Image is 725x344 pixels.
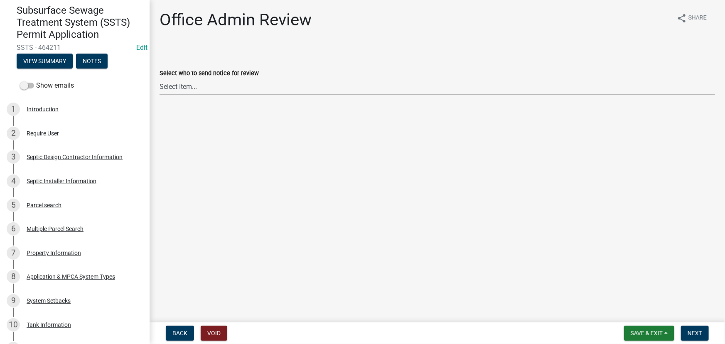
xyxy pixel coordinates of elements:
[27,130,59,136] div: Require User
[7,246,20,260] div: 7
[7,222,20,236] div: 6
[172,330,187,337] span: Back
[17,5,143,40] h4: Subsurface Sewage Treatment System (SSTS) Permit Application
[7,270,20,283] div: 8
[688,330,702,337] span: Next
[27,226,84,232] div: Multiple Parcel Search
[76,59,108,65] wm-modal-confirm: Notes
[136,44,147,52] a: Edit
[688,13,707,23] span: Share
[624,326,674,341] button: Save & Exit
[631,330,663,337] span: Save & Exit
[7,318,20,332] div: 10
[17,54,73,69] button: View Summary
[27,298,71,304] div: System Setbacks
[670,10,713,26] button: shareShare
[27,202,61,208] div: Parcel search
[27,250,81,256] div: Property Information
[7,174,20,188] div: 4
[677,13,687,23] i: share
[17,44,133,52] span: SSTS - 464211
[7,199,20,212] div: 5
[76,54,108,69] button: Notes
[7,150,20,164] div: 3
[7,103,20,116] div: 1
[17,59,73,65] wm-modal-confirm: Summary
[160,10,312,30] h1: Office Admin Review
[136,44,147,52] wm-modal-confirm: Edit Application Number
[27,322,71,328] div: Tank Information
[166,326,194,341] button: Back
[201,326,227,341] button: Void
[27,154,123,160] div: Septic Design Contractor Information
[7,127,20,140] div: 2
[681,326,709,341] button: Next
[7,294,20,307] div: 9
[27,274,115,280] div: Application & MPCA System Types
[20,81,74,91] label: Show emails
[27,178,96,184] div: Septic Installer Information
[160,71,259,76] label: Select who to send notice for review
[27,106,59,112] div: Introduction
